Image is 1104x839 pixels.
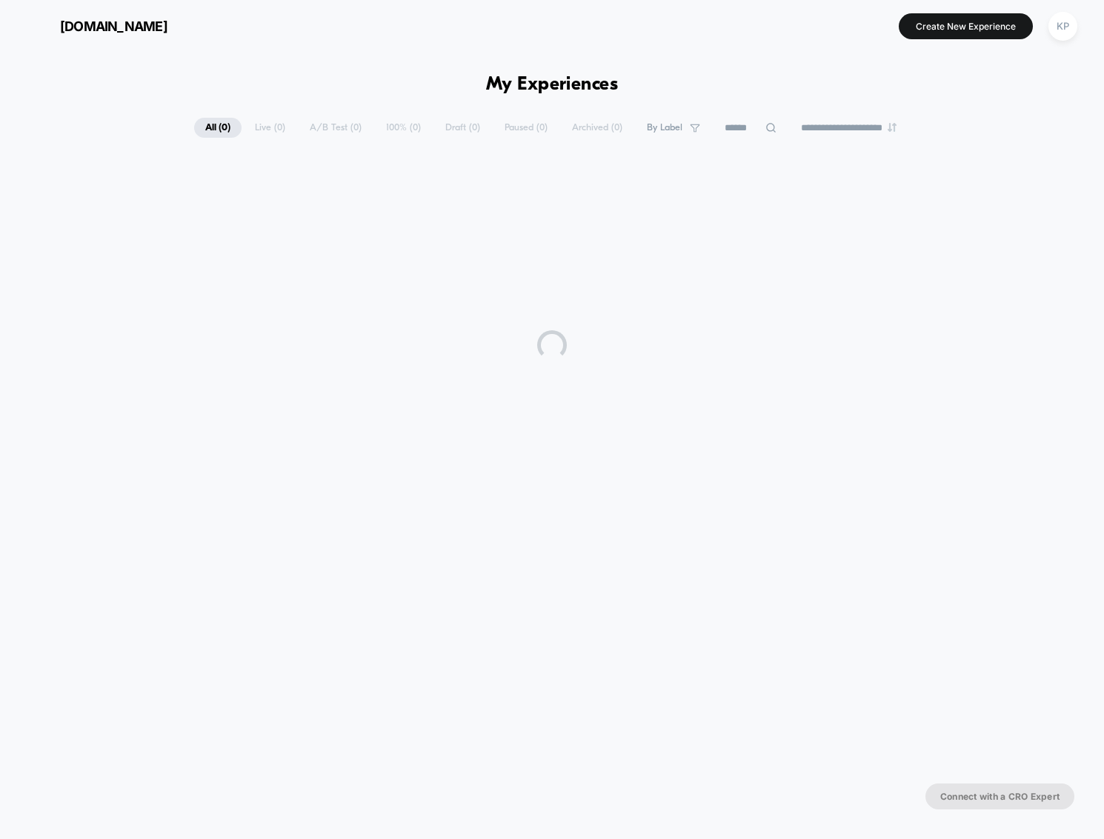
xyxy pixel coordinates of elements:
[899,13,1033,39] button: Create New Experience
[486,74,619,96] h1: My Experiences
[925,783,1074,809] button: Connect with a CRO Expert
[194,118,242,138] span: All ( 0 )
[22,14,172,38] button: [DOMAIN_NAME]
[1044,11,1082,41] button: KP
[60,19,167,34] span: [DOMAIN_NAME]
[1048,12,1077,41] div: KP
[888,123,897,132] img: end
[647,122,682,133] span: By Label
